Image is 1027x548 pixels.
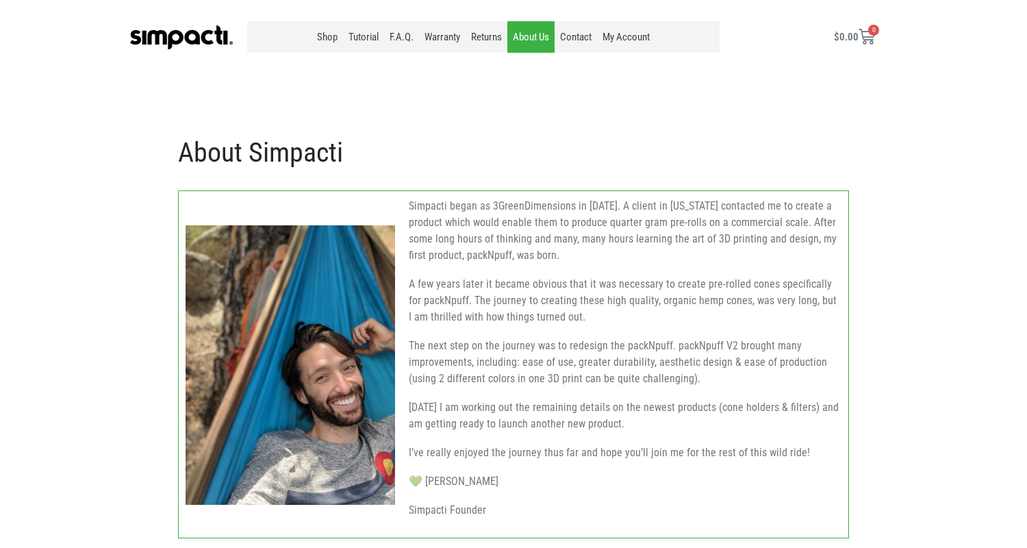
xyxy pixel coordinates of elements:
p: A few years later it became obvious that it was necessary to create pre-rolled cones specifically... [409,276,841,325]
a: Warranty [419,21,466,53]
a: $0.00 0 [817,21,891,53]
a: Tutorial [343,21,384,53]
a: My Account [597,21,655,53]
p: I’ve really enjoyed the journey thus far and hope you’ll join me for the rest of this wild ride! [409,445,841,461]
a: Shop [312,21,343,53]
p: Simpacti began as 3GreenDimensions in [DATE]. A client in [US_STATE] contacted me to create a pro... [409,198,841,264]
bdi: 0.00 [834,31,859,43]
p: [DATE] I am working out the remaining details on the newest products (cone holders & filters) and... [409,399,841,432]
a: Contact [555,21,597,53]
a: F.A.Q. [384,21,419,53]
span: 0 [868,25,879,36]
p: Simpacti Founder [409,502,841,519]
span: $ [834,31,839,43]
h1: About Simpacti [178,136,849,170]
p: The next step on the journey was to redesign the packNpuff. packNpuff V2 brought many improvement... [409,338,841,387]
a: About Us [507,21,555,53]
a: Returns [466,21,507,53]
p: 💚 [PERSON_NAME] [409,473,841,490]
